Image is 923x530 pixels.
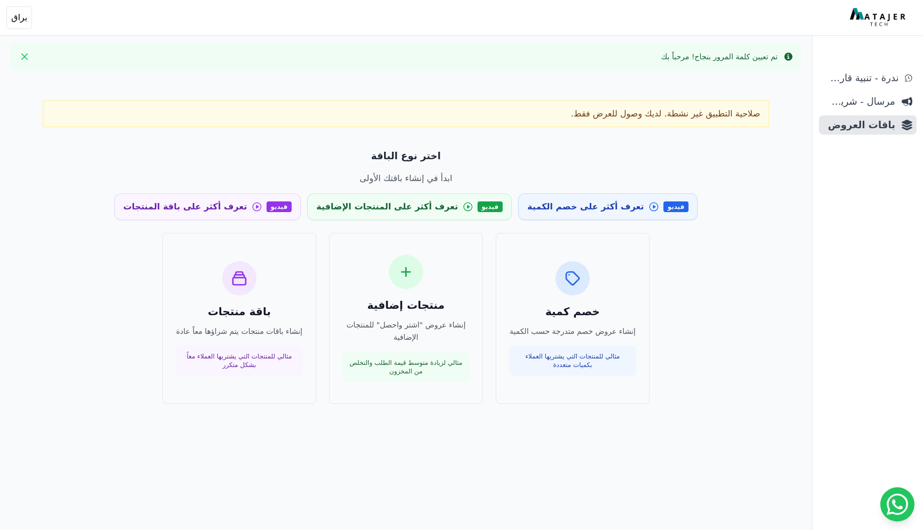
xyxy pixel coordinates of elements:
span: تعرف أكثر على المنتجات الإضافية [316,200,458,213]
div: تم تعيين كلمة المرور بنجاح! مرحباً بك [661,51,778,62]
span: فيديو [478,201,503,212]
span: مرسال - شريط دعاية [823,94,895,109]
span: فيديو [663,201,689,212]
div: صلاحية التطبيق غير نشطة. لديك وصول للعرض فقط. [43,100,769,127]
p: إنشاء عروض "اشتر واحصل" للمنتجات الإضافية [342,319,470,344]
img: MatajerTech Logo [850,8,908,27]
span: باقات العروض [823,118,895,132]
p: مثالي لزيادة متوسط قيمة الطلب والتخلص من المخزون [349,358,463,376]
a: فيديو تعرف أكثر على باقة المنتجات [114,193,301,220]
p: مثالي للمنتجات التي يشتريها العملاء بكميات متعددة [515,352,630,369]
span: براق [11,11,27,24]
p: اختر نوع الباقة [56,149,756,163]
h3: منتجات إضافية [342,298,470,313]
h3: خصم كمية [509,304,636,319]
span: تعرف أكثر على خصم الكمية [527,200,644,213]
span: فيديو [267,201,292,212]
button: Close [16,48,33,65]
button: براق [6,6,32,29]
p: إنشاء باقات منتجات يتم شراؤها معاً عادة [176,325,303,338]
p: مثالي للمنتجات التي يشتريها العملاء معاً بشكل متكرر [182,352,296,369]
p: ابدأ في إنشاء باقتك الأولى [56,172,756,185]
a: فيديو تعرف أكثر على المنتجات الإضافية [307,193,512,220]
h3: باقة منتجات [176,304,303,319]
span: تعرف أكثر على باقة المنتجات [123,200,247,213]
span: ندرة - تنبية قارب علي النفاذ [823,71,898,85]
a: فيديو تعرف أكثر على خصم الكمية [518,193,698,220]
p: إنشاء عروض خصم متدرجة حسب الكمية [509,325,636,338]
